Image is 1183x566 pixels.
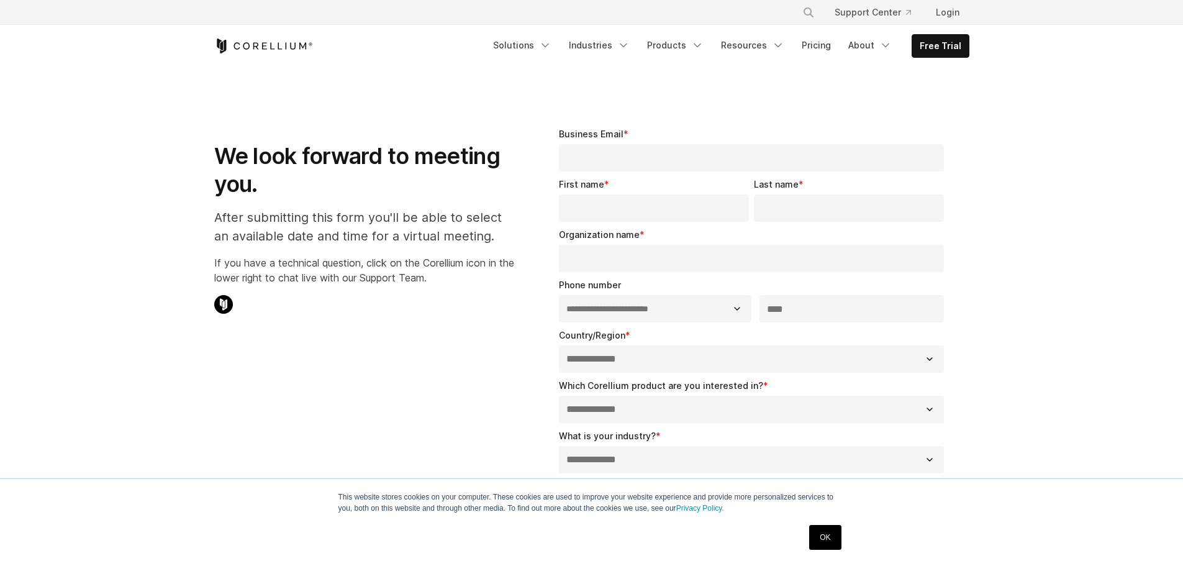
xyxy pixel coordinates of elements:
[559,330,625,340] span: Country/Region
[912,35,969,57] a: Free Trial
[714,34,792,57] a: Resources
[214,255,514,285] p: If you have a technical question, click on the Corellium icon in the lower right to chat live wit...
[640,34,711,57] a: Products
[214,142,514,198] h1: We look forward to meeting you.
[486,34,559,57] a: Solutions
[214,295,233,314] img: Corellium Chat Icon
[926,1,969,24] a: Login
[841,34,899,57] a: About
[214,39,313,53] a: Corellium Home
[559,129,623,139] span: Business Email
[676,504,724,513] a: Privacy Policy.
[825,1,921,24] a: Support Center
[561,34,637,57] a: Industries
[486,34,969,58] div: Navigation Menu
[794,34,838,57] a: Pricing
[559,229,640,240] span: Organization name
[809,525,841,550] a: OK
[338,491,845,514] p: This website stores cookies on your computer. These cookies are used to improve your website expe...
[559,380,763,391] span: Which Corellium product are you interested in?
[797,1,820,24] button: Search
[559,431,656,441] span: What is your industry?
[787,1,969,24] div: Navigation Menu
[559,179,604,189] span: First name
[559,280,621,290] span: Phone number
[754,179,799,189] span: Last name
[214,208,514,245] p: After submitting this form you'll be able to select an available date and time for a virtual meet...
